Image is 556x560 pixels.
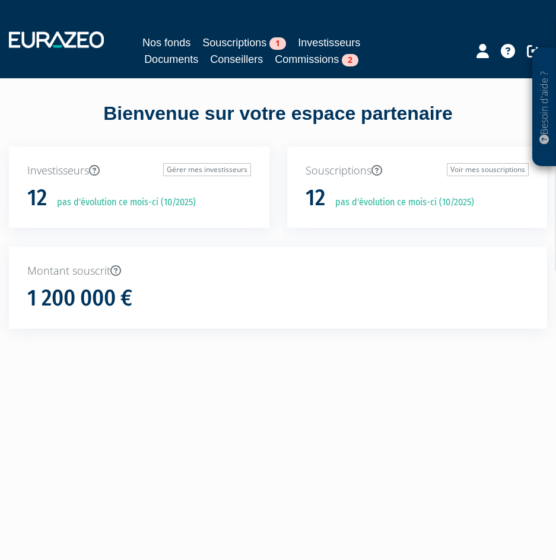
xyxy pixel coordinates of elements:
[202,34,286,51] a: Souscriptions1
[142,34,190,51] a: Nos fonds
[27,186,47,211] h1: 12
[210,51,263,68] a: Conseillers
[163,163,251,176] a: Gérer mes investisseurs
[342,54,358,66] span: 2
[9,31,104,48] img: 1732889491-logotype_eurazeo_blanc_rvb.png
[306,186,325,211] h1: 12
[538,54,551,161] p: Besoin d'aide ?
[27,163,251,179] p: Investisseurs
[144,51,198,68] a: Documents
[27,263,529,279] p: Montant souscrit
[49,196,196,209] p: pas d'évolution ce mois-ci (10/2025)
[327,196,474,209] p: pas d'évolution ce mois-ci (10/2025)
[27,286,132,311] h1: 1 200 000 €
[269,37,286,50] span: 1
[447,163,529,176] a: Voir mes souscriptions
[275,51,358,68] a: Commissions2
[306,163,529,179] p: Souscriptions
[298,34,360,51] a: Investisseurs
